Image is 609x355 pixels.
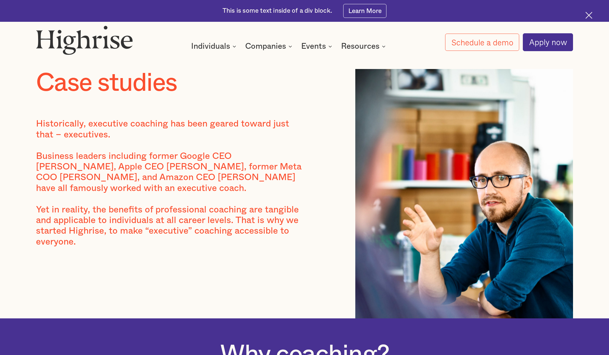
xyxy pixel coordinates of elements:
[36,119,301,247] div: Historically, executive coaching has been geared toward just that – executives. Business leaders ...
[301,43,334,50] div: Events
[341,43,387,50] div: Resources
[36,25,133,55] img: Highrise logo
[445,34,519,51] a: Schedule a demo
[355,69,573,318] img: A picture of team member talking to his peer
[523,33,573,51] a: Apply now
[36,69,177,97] h1: Case studies
[245,43,286,50] div: Companies
[223,7,332,15] div: This is some text inside of a div block.
[585,12,592,19] img: Cross icon
[245,43,294,50] div: Companies
[191,43,230,50] div: Individuals
[191,43,238,50] div: Individuals
[341,43,379,50] div: Resources
[301,43,326,50] div: Events
[343,4,386,18] a: Learn More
